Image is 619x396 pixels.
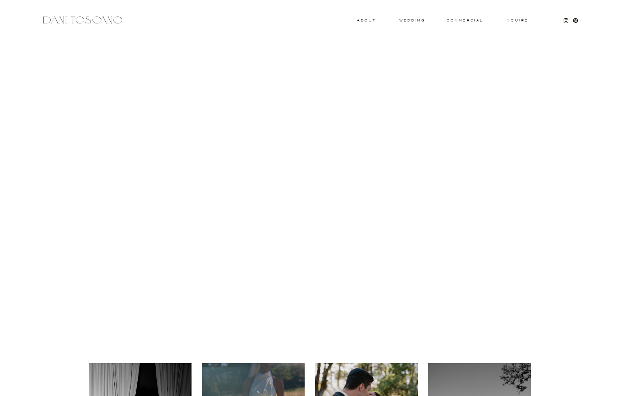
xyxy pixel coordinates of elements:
a: About [357,19,374,21]
a: commercial [447,19,482,22]
a: Inquire [504,19,529,23]
a: wedding [399,19,425,21]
